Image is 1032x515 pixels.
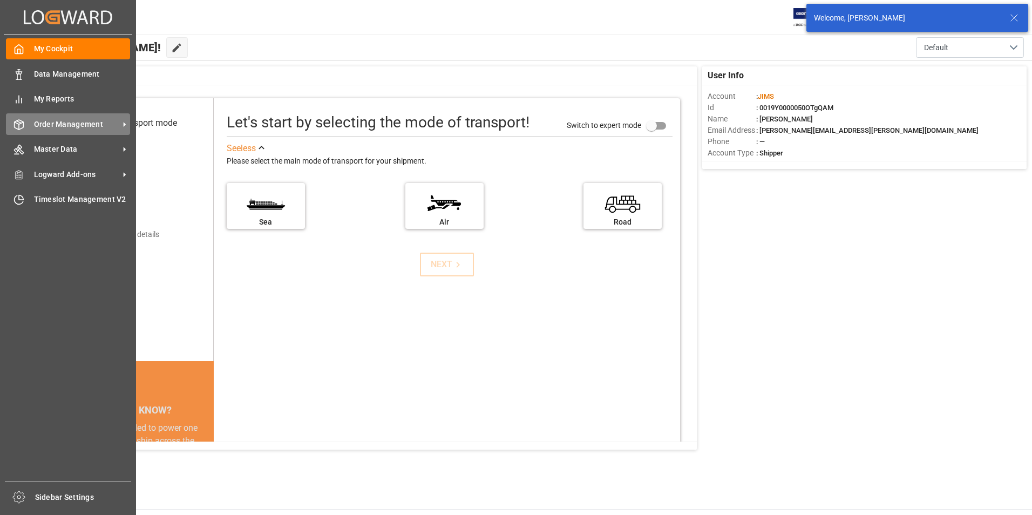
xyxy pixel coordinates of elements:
span: : 0019Y0000050OTgQAM [756,104,833,112]
span: Hello [PERSON_NAME]! [45,37,161,58]
button: next slide / item [199,422,214,512]
div: See less [227,142,256,155]
div: Let's start by selecting the mode of transport! [227,111,529,134]
span: My Cockpit [34,43,131,55]
div: NEXT [431,258,464,271]
span: Phone [708,136,756,147]
span: Id [708,102,756,113]
span: Account [708,91,756,102]
a: Timeslot Management V2 [6,189,130,210]
div: Welcome, [PERSON_NAME] [814,12,1000,24]
span: Order Management [34,119,119,130]
span: Switch to expert mode [567,120,641,129]
button: NEXT [420,253,474,276]
span: : — [756,138,765,146]
div: Air [411,216,478,228]
span: Sidebar Settings [35,492,132,503]
span: My Reports [34,93,131,105]
div: Add shipping details [92,229,159,240]
span: Name [708,113,756,125]
span: Email Address [708,125,756,136]
div: Sea [232,216,300,228]
img: Exertis%20JAM%20-%20Email%20Logo.jpg_1722504956.jpg [793,8,831,27]
span: JIMS [758,92,774,100]
a: Data Management [6,63,130,84]
span: User Info [708,69,744,82]
span: : Shipper [756,149,783,157]
span: Default [924,42,948,53]
span: Logward Add-ons [34,169,119,180]
button: open menu [916,37,1024,58]
span: Account Type [708,147,756,159]
span: Timeslot Management V2 [34,194,131,205]
div: Please select the main mode of transport for your shipment. [227,155,673,168]
span: : [PERSON_NAME] [756,115,813,123]
a: My Cockpit [6,38,130,59]
div: Road [589,216,656,228]
span: Data Management [34,69,131,80]
span: Master Data [34,144,119,155]
span: : [PERSON_NAME][EMAIL_ADDRESS][PERSON_NAME][DOMAIN_NAME] [756,126,979,134]
span: : [756,92,774,100]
